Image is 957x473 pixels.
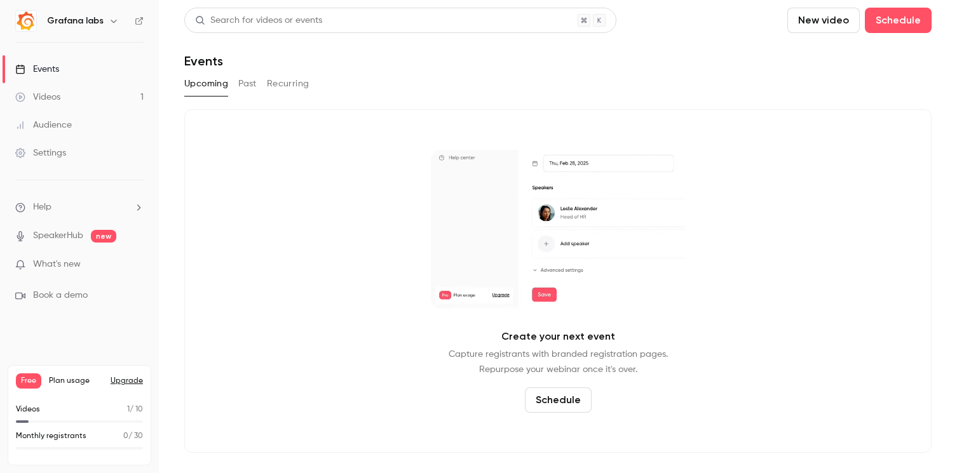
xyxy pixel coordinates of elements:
[33,258,81,271] span: What's new
[16,373,41,389] span: Free
[33,201,51,214] span: Help
[501,329,615,344] p: Create your next event
[16,11,36,31] img: Grafana labs
[127,404,143,415] p: / 10
[111,376,143,386] button: Upgrade
[49,376,103,386] span: Plan usage
[123,432,128,440] span: 0
[127,406,130,413] span: 1
[16,404,40,415] p: Videos
[525,387,592,413] button: Schedule
[33,229,83,243] a: SpeakerHub
[15,147,66,159] div: Settings
[865,8,932,33] button: Schedule
[238,74,257,94] button: Past
[184,74,228,94] button: Upcoming
[267,74,309,94] button: Recurring
[15,201,144,214] li: help-dropdown-opener
[33,289,88,302] span: Book a demo
[15,119,72,131] div: Audience
[184,53,223,69] h1: Events
[195,14,322,27] div: Search for videos or events
[15,63,59,76] div: Events
[449,347,668,377] p: Capture registrants with branded registration pages. Repurpose your webinar once it's over.
[16,430,86,442] p: Monthly registrants
[47,15,104,27] h6: Grafana labs
[91,230,116,243] span: new
[787,8,860,33] button: New video
[123,430,143,442] p: / 30
[15,91,60,103] div: Videos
